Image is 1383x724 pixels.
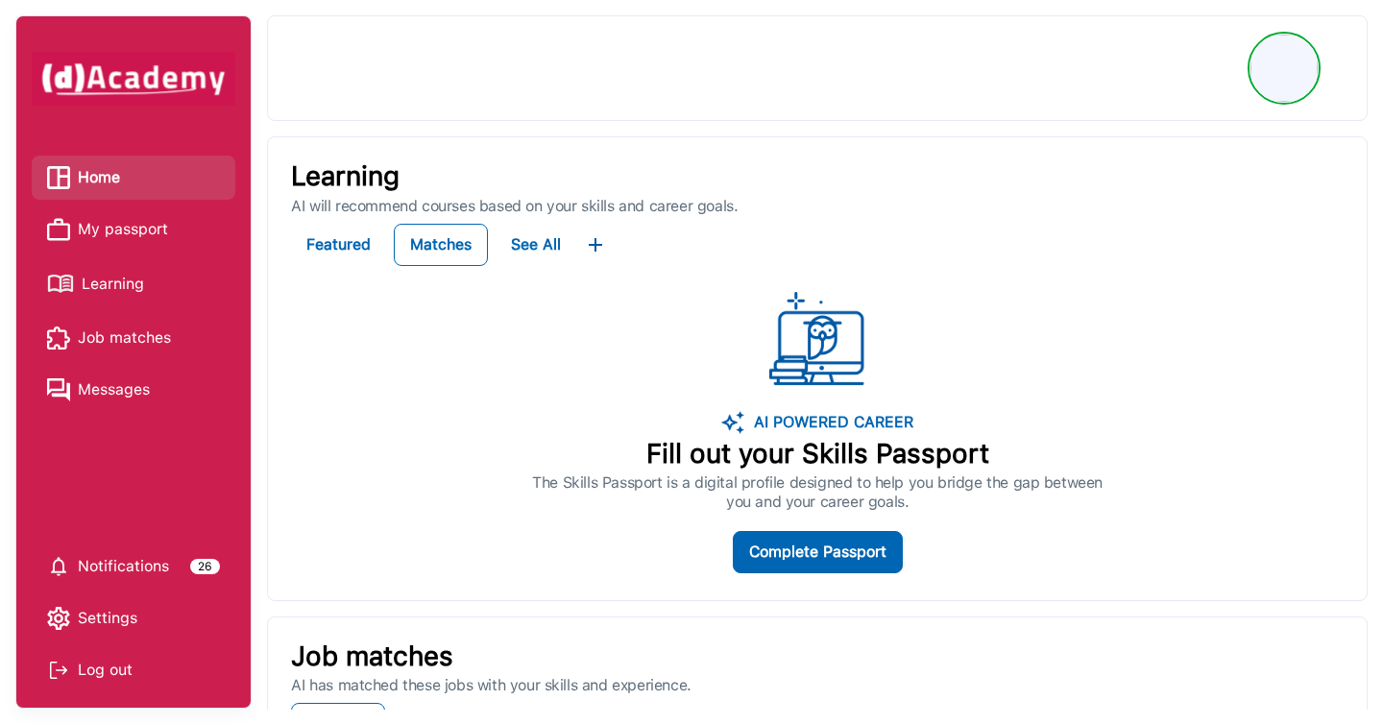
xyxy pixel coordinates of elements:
[47,267,74,301] img: Learning icon
[532,473,1103,512] p: The Skills Passport is a digital profile designed to help you bridge the gap between you and your...
[511,231,561,258] div: See All
[78,324,171,352] span: Job matches
[733,531,903,573] button: Complete Passport
[47,607,70,630] img: setting
[82,270,144,299] span: Learning
[291,676,1344,695] p: AI has matched these jobs with your skills and experience.
[496,224,576,266] button: See All
[47,267,220,301] a: Learning iconLearning
[47,375,220,404] a: Messages iconMessages
[47,659,70,682] img: Log out
[291,160,1344,193] p: Learning
[749,539,886,566] div: Complete Passport
[721,411,744,434] img: image
[532,438,1103,471] p: Fill out your Skills Passport
[291,224,386,266] button: Featured
[769,292,865,388] img: ...
[78,375,150,404] span: Messages
[47,218,70,241] img: My passport icon
[47,555,70,578] img: setting
[1250,35,1318,102] img: Profile
[78,163,120,192] span: Home
[47,326,70,350] img: Job matches icon
[190,559,220,574] div: 26
[47,656,220,685] div: Log out
[78,215,168,244] span: My passport
[47,324,220,352] a: Job matches iconJob matches
[291,197,1344,216] p: AI will recommend courses based on your skills and career goals.
[47,163,220,192] a: Home iconHome
[394,224,488,266] button: Matches
[47,378,70,401] img: Messages icon
[291,640,1344,673] p: Job matches
[78,552,169,581] span: Notifications
[744,411,913,434] p: AI POWERED CAREER
[78,604,137,633] span: Settings
[32,52,235,106] img: dAcademy
[410,231,472,258] div: Matches
[306,231,371,258] div: Featured
[47,166,70,189] img: Home icon
[584,233,607,256] img: ...
[47,215,220,244] a: My passport iconMy passport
